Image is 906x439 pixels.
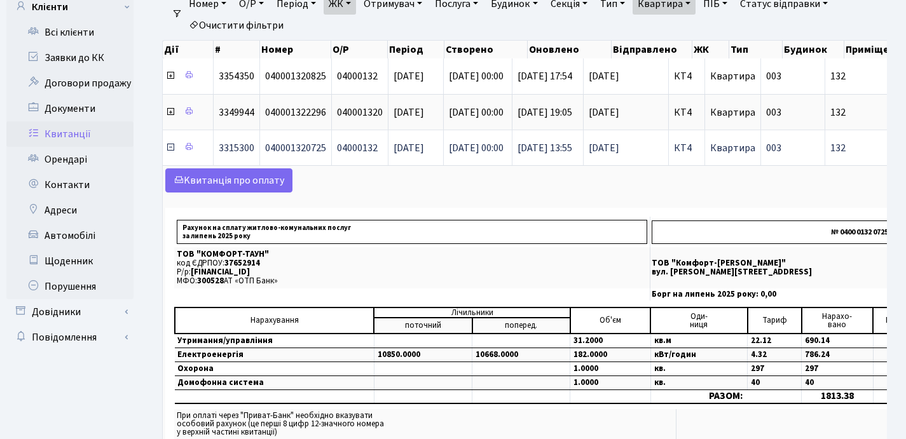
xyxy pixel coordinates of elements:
[802,307,874,334] td: Нарахо- вано
[197,275,224,287] span: 300528
[6,45,134,71] a: Заявки до КК
[748,376,802,390] td: 40
[449,141,504,155] span: [DATE] 00:00
[589,71,663,81] span: [DATE]
[748,362,802,376] td: 297
[177,250,647,259] p: ТОВ "КОМФОРТ-ТАУН"
[337,141,378,155] span: 04000132
[337,105,383,119] span: 040001320
[331,41,388,58] th: О/Р
[163,41,214,58] th: Дії
[265,69,326,83] span: 040001320825
[6,96,134,121] a: Документи
[802,362,874,376] td: 297
[265,141,326,155] span: 040001320725
[444,41,528,58] th: Створено
[6,147,134,172] a: Орендарі
[802,348,874,362] td: 786.24
[674,71,699,81] span: КТ4
[650,362,747,376] td: кв.
[748,307,802,334] td: Тариф
[650,348,747,362] td: кВт/годин
[177,220,647,244] p: Рахунок на сплату житлово-комунальних послуг за липень 2025 року
[175,376,374,390] td: Домофонна система
[729,41,783,58] th: Тип
[6,248,134,274] a: Щоденник
[394,141,424,155] span: [DATE]
[650,390,801,403] td: РАЗОМ:
[570,376,651,390] td: 1.0000
[388,41,444,58] th: Період
[518,105,572,119] span: [DATE] 19:05
[265,105,326,119] span: 040001322296
[570,348,651,362] td: 182.0000
[710,141,755,155] span: Квартира
[6,20,134,45] a: Всі клієнти
[710,105,755,119] span: Квартира
[518,141,572,155] span: [DATE] 13:55
[674,107,699,118] span: КТ4
[394,105,424,119] span: [DATE]
[175,348,374,362] td: Електроенергія
[802,390,874,403] td: 1813.38
[710,69,755,83] span: Квартира
[394,69,424,83] span: [DATE]
[6,198,134,223] a: Адреси
[6,223,134,248] a: Автомобілі
[184,15,289,36] a: Очистити фільтри
[6,172,134,198] a: Контакти
[374,318,472,334] td: поточний
[6,121,134,147] a: Квитанції
[165,168,292,192] a: Kвитанція про оплату
[766,69,781,83] span: 003
[783,41,844,58] th: Будинок
[177,277,647,285] p: МФО: АТ «ОТП Банк»
[449,69,504,83] span: [DATE] 00:00
[650,376,747,390] td: кв.
[674,143,699,153] span: КТ4
[260,41,331,58] th: Номер
[528,41,612,58] th: Оновлено
[612,41,693,58] th: Відправлено
[472,348,570,362] td: 10668.0000
[589,107,663,118] span: [DATE]
[175,362,374,376] td: Охорона
[177,268,647,276] p: Р/р:
[449,105,504,119] span: [DATE] 00:00
[570,334,651,348] td: 31.2000
[374,307,570,318] td: Лічильники
[650,334,747,348] td: кв.м
[650,307,747,334] td: Оди- ниця
[518,69,572,83] span: [DATE] 17:54
[6,299,134,325] a: Довідники
[748,334,802,348] td: 22.12
[337,69,378,83] span: 04000132
[766,105,781,119] span: 003
[219,69,254,83] span: 3354350
[219,141,254,155] span: 3315300
[802,376,874,390] td: 40
[177,259,647,267] p: код ЄДРПОУ:
[6,325,134,350] a: Повідомлення
[830,107,902,118] span: 132
[214,41,260,58] th: #
[191,266,250,278] span: [FINANCIAL_ID]
[472,318,570,334] td: поперед.
[374,348,472,362] td: 10850.0000
[802,334,874,348] td: 690.14
[766,141,781,155] span: 003
[589,143,663,153] span: [DATE]
[6,71,134,96] a: Договори продажу
[692,41,729,58] th: ЖК
[219,105,254,119] span: 3349944
[175,334,374,348] td: Утримання/управління
[830,143,902,153] span: 132
[570,362,651,376] td: 1.0000
[748,348,802,362] td: 4.32
[175,307,374,334] td: Нарахування
[830,71,902,81] span: 132
[570,307,651,334] td: Об'єм
[224,257,260,269] span: 37652914
[6,274,134,299] a: Порушення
